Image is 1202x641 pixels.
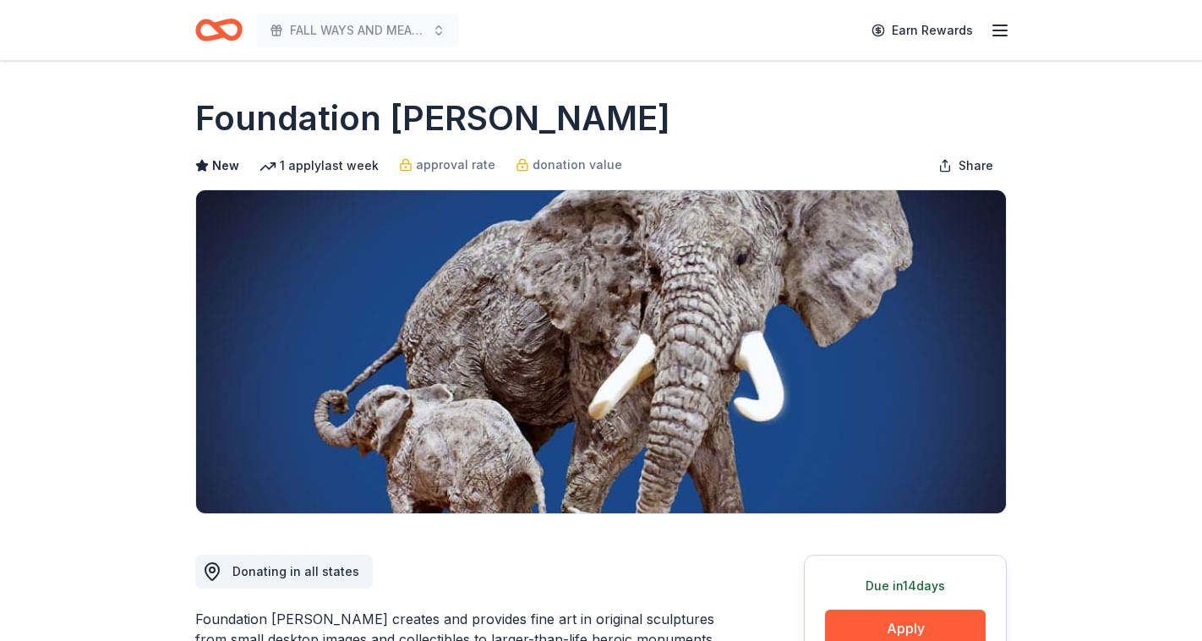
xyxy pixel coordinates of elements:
[861,15,983,46] a: Earn Rewards
[925,149,1007,183] button: Share
[959,156,993,176] span: Share
[260,156,379,176] div: 1 apply last week
[195,95,670,142] h1: Foundation [PERSON_NAME]
[825,576,986,596] div: Due in 14 days
[416,155,495,175] span: approval rate
[290,20,425,41] span: FALL WAYS AND MEANS
[196,190,1006,513] img: Image for Foundation Michelangelo
[399,155,495,175] a: approval rate
[516,155,622,175] a: donation value
[533,155,622,175] span: donation value
[212,156,239,176] span: New
[232,564,359,578] span: Donating in all states
[256,14,459,47] button: FALL WAYS AND MEANS
[195,10,243,50] a: Home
